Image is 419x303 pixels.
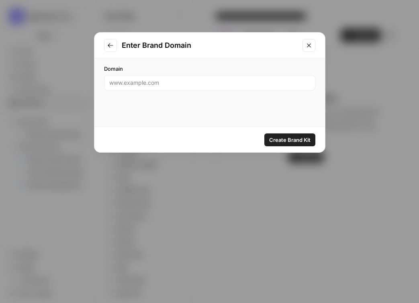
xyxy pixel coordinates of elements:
button: Go to previous step [104,39,117,52]
label: Domain [104,65,315,73]
input: www.example.com [109,79,310,87]
button: Close modal [302,39,315,52]
h2: Enter Brand Domain [122,40,298,51]
span: Create Brand Kit [269,136,311,144]
button: Create Brand Kit [264,133,315,146]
